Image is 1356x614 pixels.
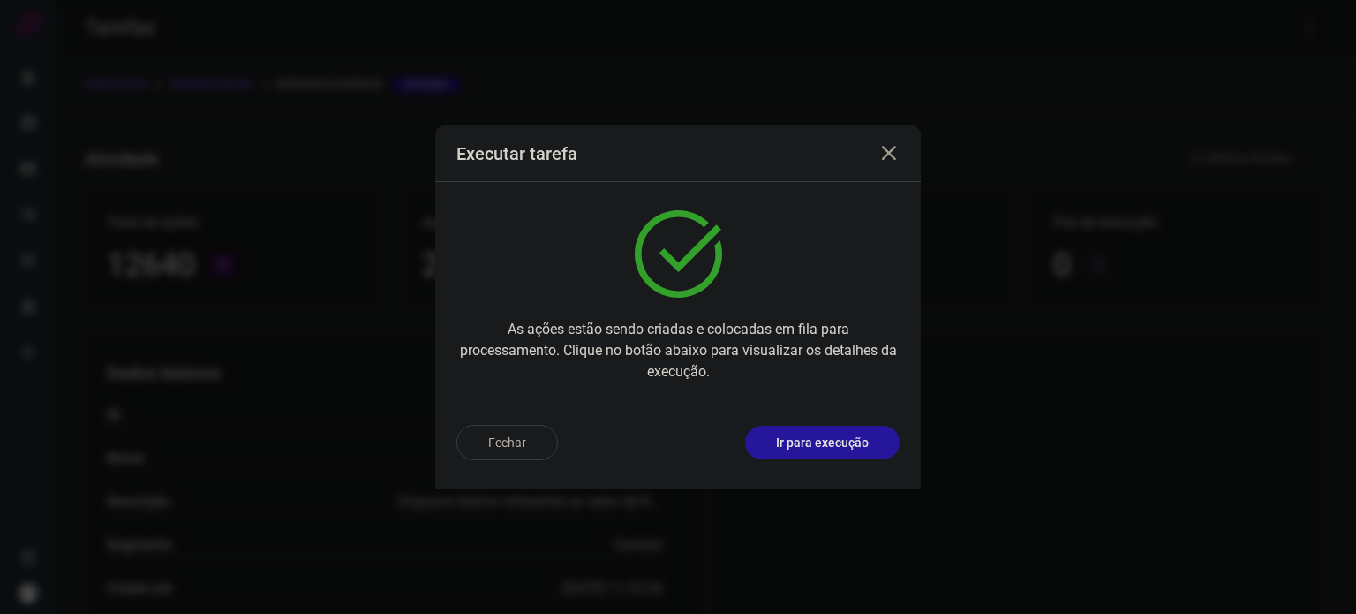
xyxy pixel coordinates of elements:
img: verified.svg [635,210,722,298]
p: Ir para execução [776,434,869,452]
h3: Executar tarefa [456,143,577,164]
button: Fechar [456,425,558,460]
p: As ações estão sendo criadas e colocadas em fila para processamento. Clique no botão abaixo para ... [456,319,900,383]
button: Ir para execução [745,426,900,459]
